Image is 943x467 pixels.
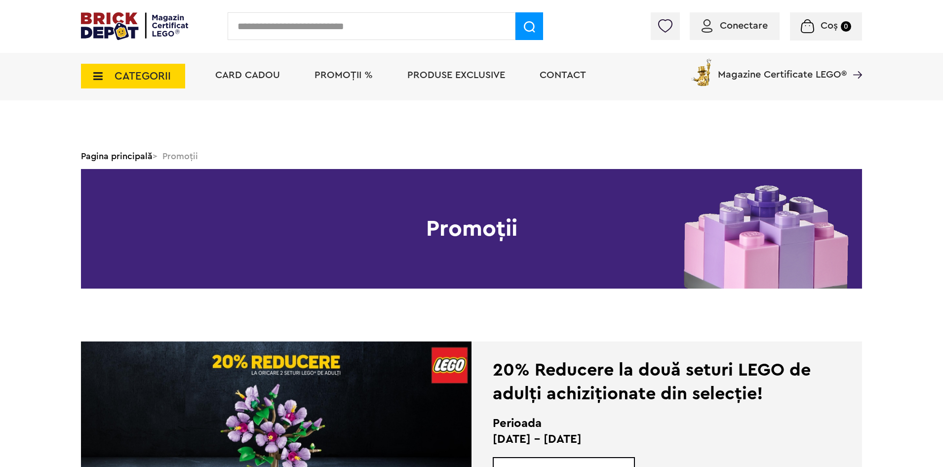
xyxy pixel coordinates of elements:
[493,431,813,447] p: [DATE] - [DATE]
[841,21,851,32] small: 0
[115,71,171,82] span: CATEGORII
[407,70,505,80] a: Produse exclusive
[81,143,862,169] div: > Promoții
[81,169,862,289] h1: Promoții
[493,416,813,431] h2: Perioada
[493,358,813,406] div: 20% Reducere la două seturi LEGO de adulți achiziționate din selecție!
[540,70,586,80] a: Contact
[81,152,153,161] a: Pagina principală
[720,21,768,31] span: Conectare
[702,21,768,31] a: Conectare
[314,70,373,80] a: PROMOȚII %
[215,70,280,80] a: Card Cadou
[821,21,838,31] span: Coș
[718,57,847,80] span: Magazine Certificate LEGO®
[847,57,862,67] a: Magazine Certificate LEGO®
